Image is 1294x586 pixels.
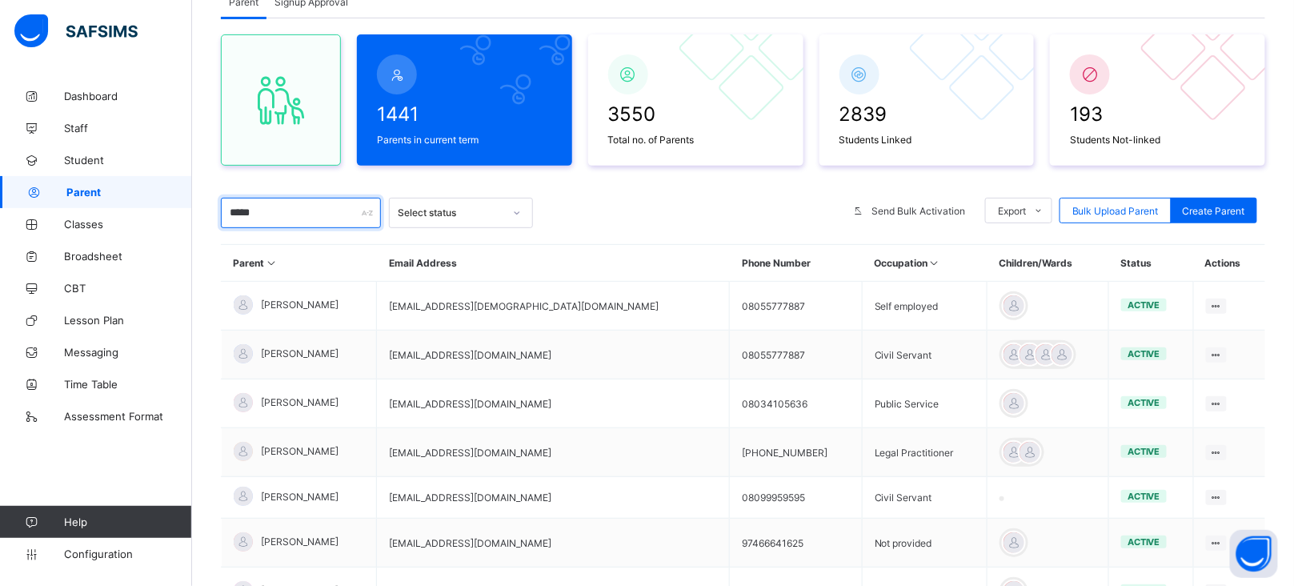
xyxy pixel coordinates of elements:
[64,410,192,423] span: Assessment Format
[1128,446,1160,457] span: active
[862,519,987,568] td: Not provided
[261,396,339,408] span: [PERSON_NAME]
[377,134,552,146] span: Parents in current term
[14,14,138,48] img: safsims
[377,519,730,568] td: [EMAIL_ADDRESS][DOMAIN_NAME]
[608,102,783,126] span: 3550
[261,536,339,548] span: [PERSON_NAME]
[377,379,730,428] td: [EMAIL_ADDRESS][DOMAIN_NAME]
[261,347,339,359] span: [PERSON_NAME]
[862,245,987,282] th: Occupation
[1128,299,1160,311] span: active
[377,428,730,477] td: [EMAIL_ADDRESS][DOMAIN_NAME]
[64,548,191,560] span: Configuration
[839,134,1015,146] span: Students Linked
[222,245,377,282] th: Parent
[64,154,192,167] span: Student
[1230,530,1278,578] button: Open asap
[261,445,339,457] span: [PERSON_NAME]
[1072,205,1159,217] span: Bulk Upload Parent
[64,122,192,134] span: Staff
[1193,245,1265,282] th: Actions
[398,207,503,219] div: Select status
[839,102,1015,126] span: 2839
[377,245,730,282] th: Email Address
[987,245,1108,282] th: Children/Wards
[261,299,339,311] span: [PERSON_NAME]
[1128,397,1160,408] span: active
[871,205,965,217] span: Send Bulk Activation
[64,218,192,231] span: Classes
[377,102,552,126] span: 1441
[730,331,862,379] td: 08055777887
[1070,134,1245,146] span: Students Not-linked
[265,257,278,269] i: Sort in Ascending Order
[1183,205,1245,217] span: Create Parent
[998,205,1026,217] span: Export
[1128,536,1160,548] span: active
[730,379,862,428] td: 08034105636
[730,245,862,282] th: Phone Number
[1109,245,1194,282] th: Status
[66,186,192,199] span: Parent
[64,250,192,263] span: Broadsheet
[64,90,192,102] span: Dashboard
[730,428,862,477] td: [PHONE_NUMBER]
[64,516,191,528] span: Help
[377,282,730,331] td: [EMAIL_ADDRESS][DEMOGRAPHIC_DATA][DOMAIN_NAME]
[64,346,192,359] span: Messaging
[1128,348,1160,359] span: active
[1070,102,1245,126] span: 193
[862,282,987,331] td: Self employed
[862,477,987,519] td: Civil Servant
[261,491,339,503] span: [PERSON_NAME]
[377,331,730,379] td: [EMAIL_ADDRESS][DOMAIN_NAME]
[1128,491,1160,502] span: active
[730,477,862,519] td: 08099959595
[862,379,987,428] td: Public Service
[730,282,862,331] td: 08055777887
[608,134,783,146] span: Total no. of Parents
[927,257,941,269] i: Sort in Ascending Order
[64,282,192,295] span: CBT
[730,519,862,568] td: 97466641625
[377,477,730,519] td: [EMAIL_ADDRESS][DOMAIN_NAME]
[64,314,192,327] span: Lesson Plan
[862,428,987,477] td: Legal Practitioner
[64,378,192,391] span: Time Table
[862,331,987,379] td: Civil Servant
